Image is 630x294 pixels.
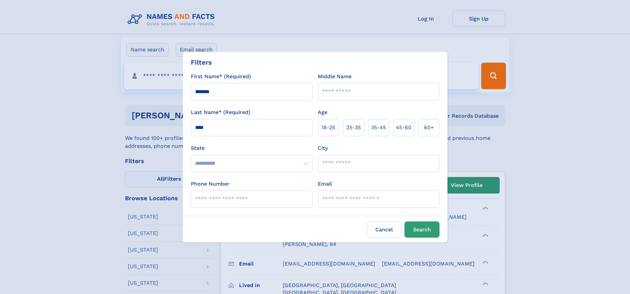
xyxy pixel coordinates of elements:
button: Search [404,221,440,238]
label: State [191,144,313,152]
span: 45‑60 [396,124,411,132]
label: First Name* (Required) [191,73,251,81]
span: 25‑35 [346,124,361,132]
label: Age [318,108,327,116]
label: Middle Name [318,73,352,81]
label: Last Name* (Required) [191,108,250,116]
label: Phone Number [191,180,230,188]
span: 60+ [424,124,434,132]
div: Filters [191,57,212,67]
span: 18‑25 [321,124,335,132]
span: 35‑45 [371,124,386,132]
label: City [318,144,328,152]
label: Cancel [367,221,402,238]
label: Email [318,180,332,188]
